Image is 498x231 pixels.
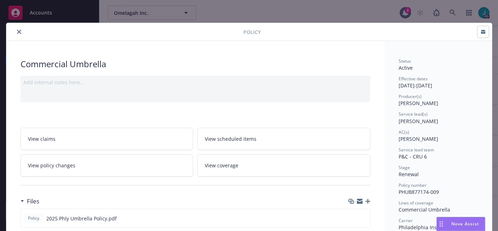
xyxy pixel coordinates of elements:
[28,162,75,169] span: View policy changes
[399,118,438,125] span: [PERSON_NAME]
[399,64,413,71] span: Active
[28,135,56,143] span: View claims
[437,217,446,231] div: Drag to move
[21,58,370,70] div: Commercial Umbrella
[399,76,478,89] div: [DATE] - [DATE]
[399,129,409,135] span: AC(s)
[243,28,261,36] span: Policy
[399,189,439,195] span: PHUB877174-009
[399,76,428,82] span: Effective dates
[399,100,438,106] span: [PERSON_NAME]
[361,215,367,222] button: preview file
[205,135,256,143] span: View scheduled items
[349,215,355,222] button: download file
[399,218,413,224] span: Carrier
[399,147,434,153] span: Service lead team
[399,171,419,178] span: Renewal
[46,215,117,222] span: 2025 Phly Umbrella Policy.pdf
[399,200,433,206] span: Lines of coverage
[23,79,367,86] div: Add internal notes here...
[205,162,238,169] span: View coverage
[451,221,479,227] span: Nova Assist
[399,164,410,171] span: Stage
[399,135,438,142] span: [PERSON_NAME]
[27,197,39,206] h3: Files
[21,197,39,206] div: Files
[197,154,370,177] a: View coverage
[21,154,193,177] a: View policy changes
[436,217,485,231] button: Nova Assist
[399,206,450,213] span: Commercial Umbrella
[399,111,428,117] span: Service lead(s)
[399,153,427,160] span: P&C - CRU 6
[27,215,41,221] span: Policy
[399,93,422,99] span: Producer(s)
[21,128,193,150] a: View claims
[399,58,411,64] span: Status
[197,128,370,150] a: View scheduled items
[399,182,427,188] span: Policy number
[15,28,23,36] button: close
